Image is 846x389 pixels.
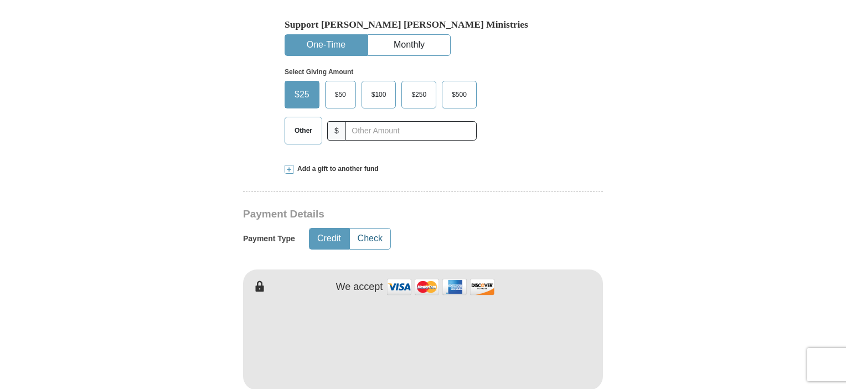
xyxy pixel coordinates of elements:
strong: Select Giving Amount [285,68,353,76]
button: Check [350,229,390,249]
button: Credit [309,229,349,249]
h5: Payment Type [243,234,295,243]
button: One-Time [285,35,367,55]
h3: Payment Details [243,208,525,221]
span: Add a gift to another fund [293,164,379,174]
span: $50 [329,86,352,103]
span: $500 [446,86,472,103]
span: Other [289,122,318,139]
span: $25 [289,86,315,103]
span: $250 [406,86,432,103]
h5: Support [PERSON_NAME] [PERSON_NAME] Ministries [285,19,561,30]
span: $100 [366,86,392,103]
h4: We accept [336,281,383,293]
input: Other Amount [345,121,477,141]
img: credit cards accepted [385,275,496,299]
button: Monthly [368,35,450,55]
span: $ [327,121,346,141]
